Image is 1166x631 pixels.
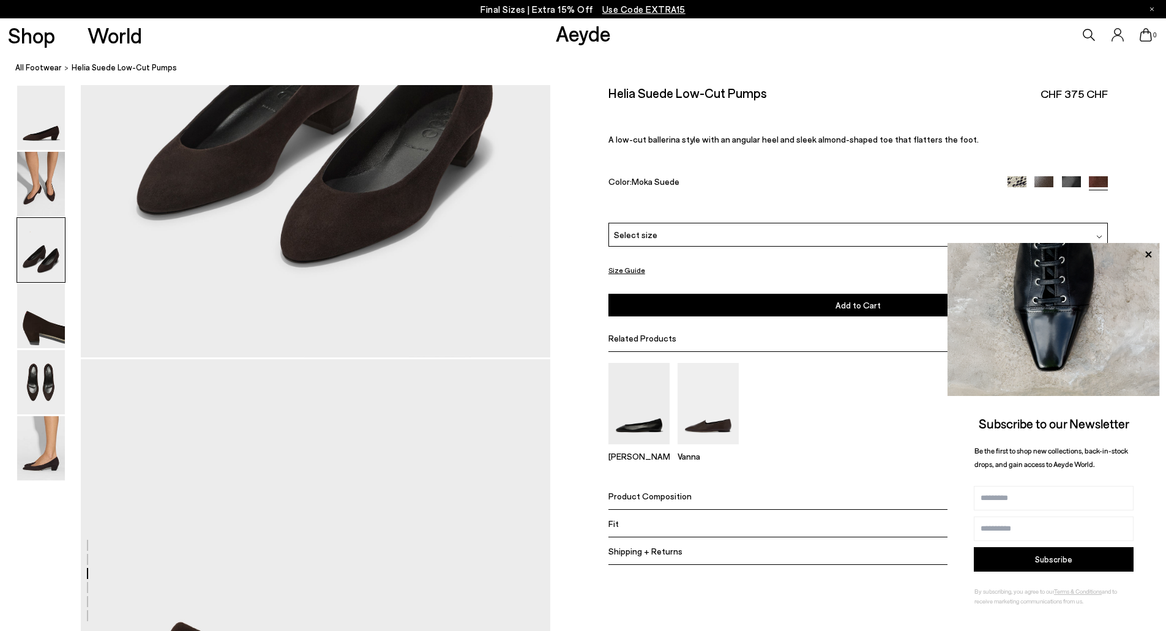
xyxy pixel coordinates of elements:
p: A low-cut ballerina style with an angular heel and sleek almond-shaped toe that flatters the foot. [608,134,1108,144]
a: All Footwear [15,61,62,74]
img: Helia Suede Low-Cut Pumps - Image 4 [17,284,65,348]
button: Size Guide [608,263,645,278]
a: 0 [1140,28,1152,42]
p: Vanna [678,451,739,461]
img: Vanna Almond-Toe Loafers [678,363,739,444]
img: Helia Suede Low-Cut Pumps - Image 6 [17,416,65,480]
a: Terms & Conditions [1054,588,1102,595]
span: Subscribe to our Newsletter [979,416,1129,431]
span: Moka Suede [632,176,679,187]
div: Color: [608,176,992,190]
span: By subscribing, you agree to our [974,588,1054,595]
img: svg%3E [1096,234,1102,240]
a: World [88,24,142,46]
span: Related Products [608,333,676,343]
span: Product Composition [608,491,692,501]
span: Add to Cart [835,300,881,310]
a: Vanna Almond-Toe Loafers Vanna [678,436,739,461]
a: Shop [8,24,55,46]
span: Navigate to /collections/ss25-final-sizes [602,4,686,15]
a: Aeyde [556,20,611,46]
a: Ellie Almond-Toe Flats [PERSON_NAME] [608,436,670,461]
h2: Helia Suede Low-Cut Pumps [608,85,767,100]
span: Be the first to shop new collections, back-in-stock drops, and gain access to Aeyde World. [974,446,1128,469]
img: Helia Suede Low-Cut Pumps - Image 1 [17,86,65,150]
img: Helia Suede Low-Cut Pumps - Image 3 [17,218,65,282]
p: [PERSON_NAME] [608,451,670,461]
img: ca3f721fb6ff708a270709c41d776025.jpg [947,243,1160,396]
img: Helia Suede Low-Cut Pumps - Image 2 [17,152,65,216]
span: Shipping + Returns [608,546,682,556]
img: Helia Suede Low-Cut Pumps - Image 5 [17,350,65,414]
span: 0 [1152,32,1158,39]
span: Fit [608,518,619,529]
span: Select size [614,228,657,241]
nav: breadcrumb [15,51,1166,85]
button: Subscribe [974,547,1134,572]
button: Add to Cart [608,294,1108,316]
span: Helia Suede Low-Cut Pumps [72,61,177,74]
span: CHF 375 CHF [1041,86,1108,102]
p: Final Sizes | Extra 15% Off [480,2,686,17]
img: Ellie Almond-Toe Flats [608,363,670,444]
